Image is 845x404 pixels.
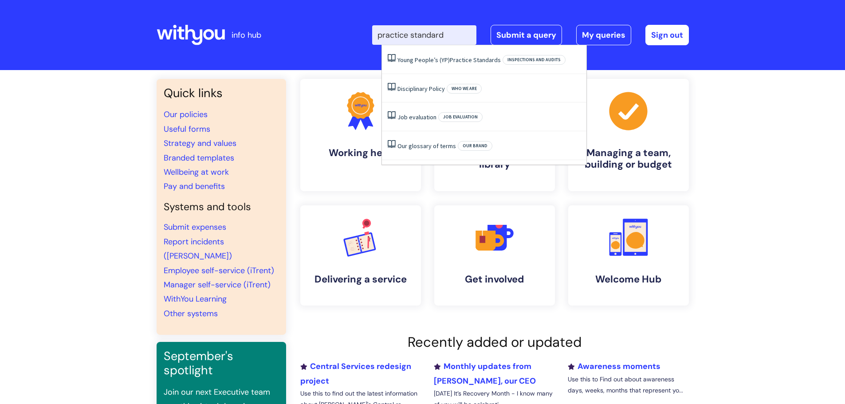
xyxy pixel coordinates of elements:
span: Our brand [458,141,492,151]
h4: Welcome Hub [575,274,682,285]
a: Awareness moments [568,361,660,372]
span: Job evaluation [438,112,483,122]
p: info hub [232,28,261,42]
a: Sign out [645,25,689,45]
h4: Delivering a service [307,274,414,285]
a: Other systems [164,308,218,319]
a: My queries [576,25,631,45]
a: Submit a query [491,25,562,45]
h2: Recently added or updated [300,334,689,350]
a: Manager self-service (iTrent) [164,279,271,290]
span: Inspections and audits [503,55,566,65]
span: Who we are [447,84,482,94]
a: Report incidents ([PERSON_NAME]) [164,236,232,261]
a: Delivering a service [300,205,421,306]
div: | - [372,25,689,45]
h3: Quick links [164,86,279,100]
h3: September's spotlight [164,349,279,378]
h4: Working here [307,147,414,159]
p: Use this to Find out about awareness days, weeks, months that represent yo... [568,374,688,396]
h4: Treatment Pathways library [441,147,548,171]
a: Wellbeing at work [164,167,229,177]
a: Submit expenses [164,222,226,232]
a: Strategy and values [164,138,236,149]
h4: Systems and tools [164,201,279,213]
a: Monthly updates from [PERSON_NAME], our CEO [434,361,536,386]
a: WithYou Learning [164,294,227,304]
a: Our glossary of terms [397,142,456,150]
a: Working here [300,79,421,191]
h4: Get involved [441,274,548,285]
a: Branded templates [164,153,234,163]
a: Pay and benefits [164,181,225,192]
a: Useful forms [164,124,210,134]
a: Job evaluation [397,113,436,121]
span: Standards [473,56,501,64]
a: Central Services redesign project [300,361,411,386]
a: Managing a team, building or budget [568,79,689,191]
input: Search [372,25,476,45]
a: Young People’s (YP)Practice Standards [397,56,501,64]
a: Welcome Hub [568,205,689,306]
h4: Managing a team, building or budget [575,147,682,171]
a: Get involved [434,205,555,306]
span: Practice [450,56,472,64]
a: Disciplinary Policy [397,85,445,93]
a: Employee self-service (iTrent) [164,265,274,276]
a: Our policies [164,109,208,120]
